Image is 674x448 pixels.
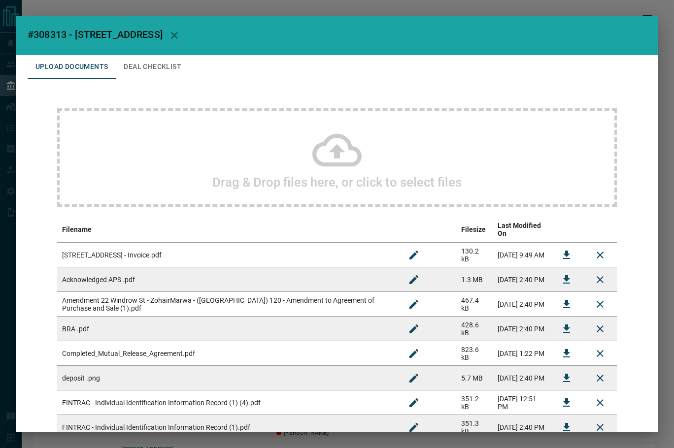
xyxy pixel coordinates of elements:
button: Rename [402,416,426,439]
td: 1.3 MB [456,267,493,292]
td: 130.2 kB [456,243,493,267]
span: #308313 - [STREET_ADDRESS] [28,29,163,40]
td: [DATE] 2:40 PM [493,415,550,440]
th: Last Modified On [493,217,550,243]
button: Remove File [588,342,612,365]
button: Download [555,391,578,415]
button: Deal Checklist [116,55,189,79]
th: delete file action column [583,217,617,243]
th: Filesize [456,217,493,243]
td: 428.6 kB [456,317,493,341]
button: Remove File [588,416,612,439]
button: Rename [402,366,426,390]
td: [DATE] 2:40 PM [493,267,550,292]
button: Remove File [588,391,612,415]
button: Download [555,243,578,267]
button: Remove File [588,366,612,390]
th: edit column [397,217,456,243]
td: BRA .pdf [57,317,397,341]
button: Download [555,317,578,341]
button: Remove File [588,268,612,291]
button: Upload Documents [28,55,116,79]
td: [DATE] 9:49 AM [493,243,550,267]
button: Rename [402,342,426,365]
td: 5.7 MB [456,366,493,390]
button: Download [555,416,578,439]
td: [DATE] 2:40 PM [493,317,550,341]
td: Acknowledged APS .pdf [57,267,397,292]
button: Remove File [588,317,612,341]
td: [DATE] 1:22 PM [493,341,550,366]
td: Completed_Mutual_Release_Agreement.pdf [57,341,397,366]
button: Download [555,366,578,390]
td: Amendment 22 Windrow St - ZohairMarwa - ([GEOGRAPHIC_DATA]) 120 - Amendment to Agreement of Purch... [57,292,397,317]
td: 467.4 kB [456,292,493,317]
button: Rename [402,243,426,267]
button: Download [555,292,578,316]
td: [DATE] 2:40 PM [493,292,550,317]
button: Download [555,342,578,365]
td: FINTRAC - Individual Identification Information Record (1).pdf [57,415,397,440]
button: Rename [402,292,426,316]
div: Drag & Drop files here, or click to select files [57,108,617,207]
td: [DATE] 12:51 PM [493,390,550,415]
td: FINTRAC - Individual Identification Information Record (1) (4).pdf [57,390,397,415]
button: Rename [402,268,426,291]
td: 351.2 kB [456,390,493,415]
td: [STREET_ADDRESS] - Invoice.pdf [57,243,397,267]
button: Remove File [588,243,612,267]
button: Rename [402,317,426,341]
button: Download [555,268,578,291]
td: deposit .png [57,366,397,390]
th: Filename [57,217,397,243]
button: Remove File [588,292,612,316]
td: [DATE] 2:40 PM [493,366,550,390]
td: 823.6 kB [456,341,493,366]
th: download action column [550,217,583,243]
h2: Drag & Drop files here, or click to select files [212,175,462,190]
td: 351.3 kB [456,415,493,440]
button: Rename [402,391,426,415]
